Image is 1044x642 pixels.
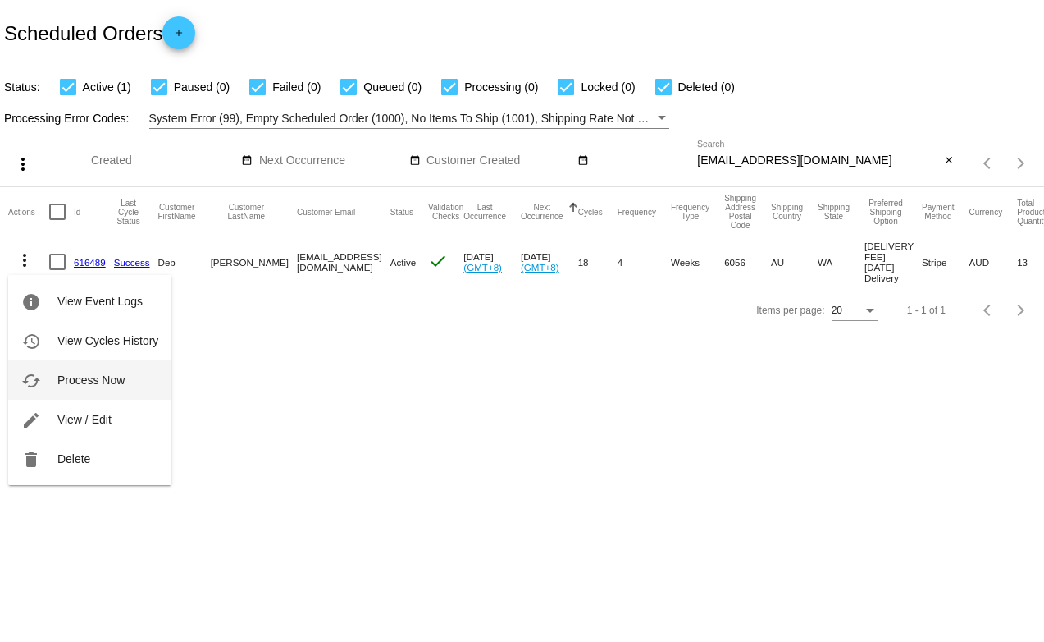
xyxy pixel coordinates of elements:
mat-icon: delete [21,450,41,470]
mat-icon: edit [21,410,41,430]
span: Process Now [57,374,125,387]
span: View Cycles History [57,334,158,347]
span: View / Edit [57,413,112,426]
span: Delete [57,452,90,465]
span: View Event Logs [57,295,143,308]
mat-icon: history [21,332,41,351]
mat-icon: info [21,292,41,312]
mat-icon: cached [21,371,41,391]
